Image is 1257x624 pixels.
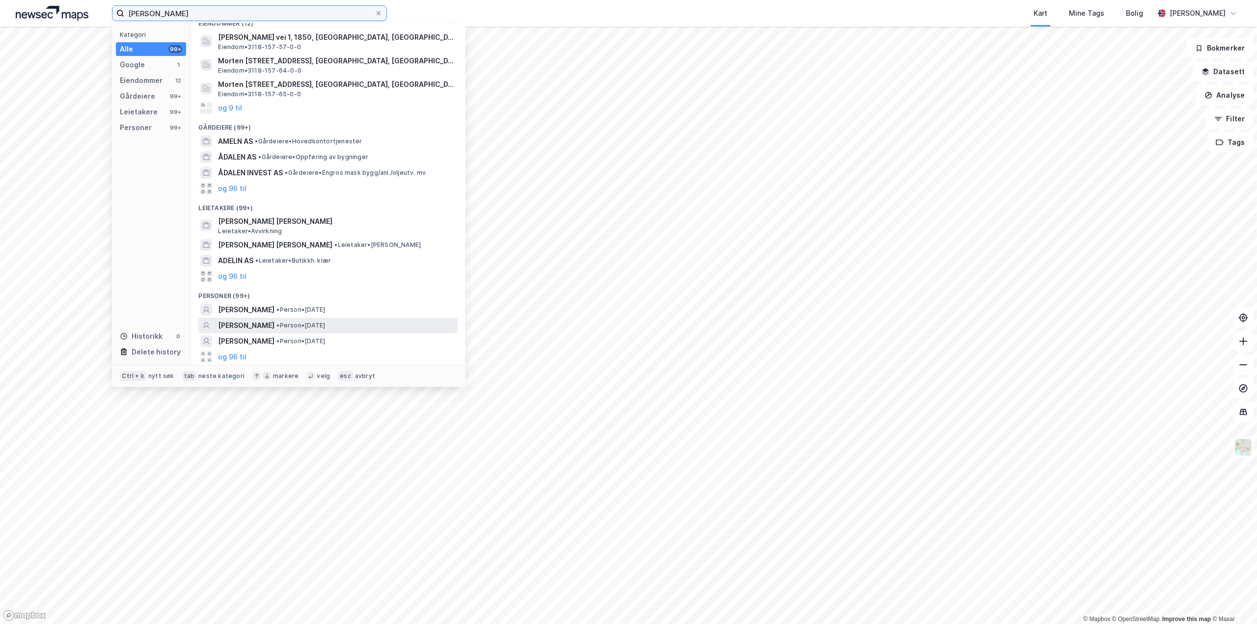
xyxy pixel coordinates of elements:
[218,167,283,179] span: ÅDALEN INVEST AS
[132,346,181,358] div: Delete history
[285,169,427,177] span: Gårdeiere • Engros mask bygg/anl./oljeutv. mv.
[218,304,274,316] span: [PERSON_NAME]
[148,372,174,380] div: nytt søk
[182,371,197,381] div: tab
[120,122,152,134] div: Personer
[120,106,158,118] div: Leietakere
[120,43,133,55] div: Alle
[218,271,246,282] button: og 96 til
[285,169,288,176] span: •
[218,55,454,67] span: Morten [STREET_ADDRESS], [GEOGRAPHIC_DATA], [GEOGRAPHIC_DATA]
[255,257,331,265] span: Leietaker • Butikkh. klær
[1208,577,1257,624] iframe: Chat Widget
[3,610,46,621] a: Mapbox homepage
[174,332,182,340] div: 0
[120,31,186,38] div: Kategori
[174,77,182,84] div: 12
[1207,133,1253,152] button: Tags
[317,372,330,380] div: velg
[218,90,301,98] span: Eiendom • 3118-157-65-0-0
[218,136,253,147] span: AMELN AS
[1234,438,1253,457] img: Z
[191,284,465,302] div: Personer (99+)
[255,257,258,264] span: •
[120,75,163,86] div: Eiendommer
[218,31,454,43] span: [PERSON_NAME] vei 1, 1850, [GEOGRAPHIC_DATA], [GEOGRAPHIC_DATA]
[276,337,279,345] span: •
[218,320,274,331] span: [PERSON_NAME]
[1034,7,1047,19] div: Kart
[120,59,145,71] div: Google
[276,322,279,329] span: •
[16,6,88,21] img: logo.a4113a55bc3d86da70a041830d287a7e.svg
[255,137,258,145] span: •
[258,153,261,161] span: •
[276,322,325,329] span: Person • [DATE]
[1170,7,1226,19] div: [PERSON_NAME]
[355,372,375,380] div: avbryt
[218,351,246,363] button: og 96 til
[1162,616,1211,623] a: Improve this map
[218,335,274,347] span: [PERSON_NAME]
[168,108,182,116] div: 99+
[1083,616,1110,623] a: Mapbox
[334,241,421,249] span: Leietaker • [PERSON_NAME]
[258,153,368,161] span: Gårdeiere • Oppføring av bygninger
[276,306,279,313] span: •
[168,92,182,100] div: 99+
[120,90,155,102] div: Gårdeiere
[218,102,242,114] button: og 9 til
[273,372,299,380] div: markere
[218,43,301,51] span: Eiendom • 3118-157-57-0-0
[218,255,253,267] span: ADELIN AS
[1206,109,1253,129] button: Filter
[218,227,282,235] span: Leietaker • Avvirkning
[218,239,332,251] span: [PERSON_NAME] [PERSON_NAME]
[218,151,256,163] span: ÅDALEN AS
[1126,7,1143,19] div: Bolig
[1187,38,1253,58] button: Bokmerker
[218,67,301,75] span: Eiendom • 3118-157-64-0-0
[174,61,182,69] div: 1
[198,372,245,380] div: neste kategori
[276,337,325,345] span: Person • [DATE]
[1112,616,1160,623] a: OpenStreetMap
[168,45,182,53] div: 99+
[168,124,182,132] div: 99+
[276,306,325,314] span: Person • [DATE]
[338,371,353,381] div: esc
[334,241,337,248] span: •
[191,196,465,214] div: Leietakere (99+)
[120,330,163,342] div: Historikk
[218,183,246,194] button: og 96 til
[255,137,362,145] span: Gårdeiere • Hovedkontortjenester
[120,371,146,381] div: Ctrl + k
[218,216,454,227] span: [PERSON_NAME] [PERSON_NAME]
[218,79,454,90] span: Morten [STREET_ADDRESS], [GEOGRAPHIC_DATA], [GEOGRAPHIC_DATA]
[1193,62,1253,81] button: Datasett
[1196,85,1253,105] button: Analyse
[124,6,375,21] input: Søk på adresse, matrikkel, gårdeiere, leietakere eller personer
[191,116,465,134] div: Gårdeiere (99+)
[1069,7,1104,19] div: Mine Tags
